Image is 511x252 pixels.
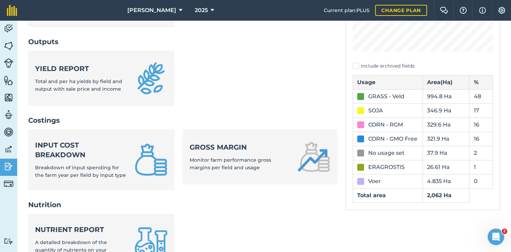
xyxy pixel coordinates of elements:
[423,174,469,188] td: 4.835 Ha
[423,146,469,160] td: 37.9 Ha
[423,103,469,118] td: 346.9 Ha
[353,62,493,70] label: Include archived fields
[4,238,13,244] img: svg+xml;base64,PD94bWwgdmVyc2lvbj0iMS4wIiBlbmNvZGluZz0idXRmLTgiPz4KPCEtLSBHZW5lcmF0b3I6IEFkb2JlIE...
[28,200,337,210] h2: Nutrition
[368,92,404,101] div: GRASS - Veld
[469,118,493,132] td: 16
[190,157,271,171] span: Monitor farm performance gross margins per field and usage
[423,160,469,174] td: 26.61 Ha
[4,23,13,34] img: svg+xml;base64,PD94bWwgdmVyc2lvbj0iMS4wIiBlbmNvZGluZz0idXRmLTgiPz4KPCEtLSBHZW5lcmF0b3I6IEFkb2JlIE...
[502,229,507,234] span: 2
[35,140,126,160] strong: Input cost breakdown
[469,89,493,103] td: 48
[28,51,174,106] a: Yield reportTotal and per ha yields by field and output with sale price and income
[375,5,427,16] a: Change plan
[35,225,126,234] strong: Nutrient report
[357,192,386,199] strong: Total area
[488,229,504,245] iframe: Intercom live chat
[469,174,493,188] td: 0
[368,177,381,185] div: Voer
[368,135,417,143] div: CORN - GMO Free
[423,132,469,146] td: 321.9 Ha
[7,5,17,16] img: fieldmargin Logo
[35,78,122,92] span: Total and per ha yields by field and output with sale price and income
[4,127,13,137] img: svg+xml;base64,PD94bWwgdmVyc2lvbj0iMS4wIiBlbmNvZGluZz0idXRmLTgiPz4KPCEtLSBHZW5lcmF0b3I6IEFkb2JlIE...
[427,192,451,199] strong: 2,062 Ha
[469,103,493,118] td: 17
[498,7,506,14] img: A cog icon
[368,163,405,171] div: ERAGROSTIS
[135,62,168,95] img: Yield report
[4,110,13,120] img: svg+xml;base64,PD94bWwgdmVyc2lvbj0iMS4wIiBlbmNvZGluZz0idXRmLTgiPz4KPCEtLSBHZW5lcmF0b3I6IEFkb2JlIE...
[368,149,405,157] div: No usage set
[324,7,370,14] span: Current plan : PLUS
[28,115,337,125] h2: Costings
[195,6,208,14] span: 2025
[35,64,126,73] strong: Yield report
[469,132,493,146] td: 16
[4,161,13,172] img: svg+xml;base64,PD94bWwgdmVyc2lvbj0iMS4wIiBlbmNvZGluZz0idXRmLTgiPz4KPCEtLSBHZW5lcmF0b3I6IEFkb2JlIE...
[423,89,469,103] td: 994.8 Ha
[183,129,337,184] a: Gross marginMonitor farm performance gross margins per field and usage
[459,7,467,14] img: A question mark icon
[28,129,174,190] a: Input cost breakdownBreakdown of input spending for the farm year per field by input type
[440,7,448,14] img: Two speech bubbles overlapping with the left bubble in the forefront
[423,118,469,132] td: 329.6 Ha
[469,160,493,174] td: 1
[28,37,337,47] h2: Outputs
[4,92,13,103] img: svg+xml;base64,PHN2ZyB4bWxucz0iaHR0cDovL3d3dy53My5vcmcvMjAwMC9zdmciIHdpZHRoPSI1NiIgaGVpZ2h0PSI2MC...
[479,6,486,14] img: svg+xml;base64,PHN2ZyB4bWxucz0iaHR0cDovL3d3dy53My5vcmcvMjAwMC9zdmciIHdpZHRoPSIxNyIgaGVpZ2h0PSIxNy...
[297,140,330,173] img: Gross margin
[368,107,383,115] div: SOJA
[127,6,176,14] span: [PERSON_NAME]
[135,143,168,176] img: Input cost breakdown
[35,164,126,178] span: Breakdown of input spending for the farm year per field by input type
[4,144,13,154] img: svg+xml;base64,PD94bWwgdmVyc2lvbj0iMS4wIiBlbmNvZGluZz0idXRmLTgiPz4KPCEtLSBHZW5lcmF0b3I6IEFkb2JlIE...
[469,75,493,89] th: %
[4,41,13,51] img: svg+xml;base64,PHN2ZyB4bWxucz0iaHR0cDovL3d3dy53My5vcmcvMjAwMC9zdmciIHdpZHRoPSI1NiIgaGVpZ2h0PSI2MC...
[4,179,13,189] img: svg+xml;base64,PD94bWwgdmVyc2lvbj0iMS4wIiBlbmNvZGluZz0idXRmLTgiPz4KPCEtLSBHZW5lcmF0b3I6IEFkb2JlIE...
[368,121,403,129] div: CORN - RGM
[353,75,423,89] th: Usage
[4,75,13,85] img: svg+xml;base64,PHN2ZyB4bWxucz0iaHR0cDovL3d3dy53My5vcmcvMjAwMC9zdmciIHdpZHRoPSI1NiIgaGVpZ2h0PSI2MC...
[190,142,289,152] strong: Gross margin
[423,75,469,89] th: Area ( Ha )
[4,58,13,68] img: svg+xml;base64,PD94bWwgdmVyc2lvbj0iMS4wIiBlbmNvZGluZz0idXRmLTgiPz4KPCEtLSBHZW5lcmF0b3I6IEFkb2JlIE...
[469,146,493,160] td: 2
